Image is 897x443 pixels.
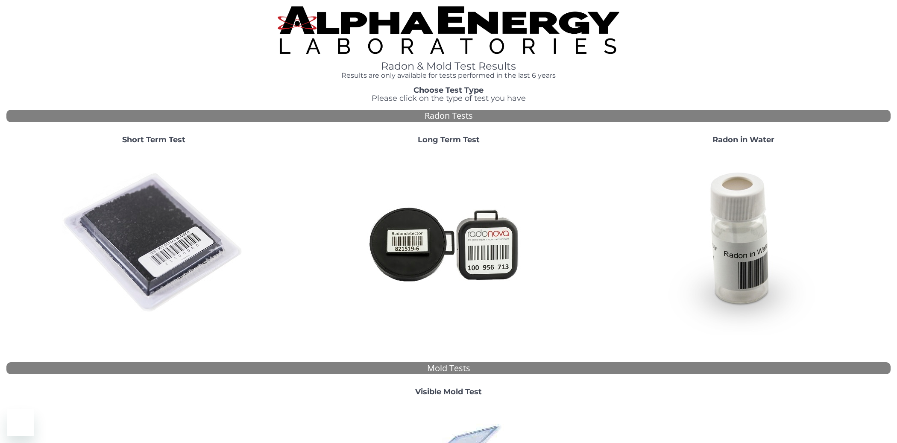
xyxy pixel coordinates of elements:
h1: Radon & Mold Test Results [272,61,625,72]
h4: Results are only available for tests performed in the last 6 years [272,72,625,79]
div: Radon Tests [6,110,891,122]
strong: Visible Mold Test [415,387,482,396]
div: Mold Tests [6,362,891,375]
strong: Radon in Water [712,135,774,144]
img: ShortTerm.jpg [62,151,246,335]
img: TightCrop.jpg [278,6,619,54]
strong: Short Term Test [122,135,185,144]
strong: Choose Test Type [413,85,484,95]
strong: Long Term Test [418,135,480,144]
iframe: Button to launch messaging window [7,409,34,436]
img: RadoninWater.jpg [651,151,835,335]
span: Please click on the type of test you have [372,94,526,103]
img: Radtrak2vsRadtrak3.jpg [357,151,540,335]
